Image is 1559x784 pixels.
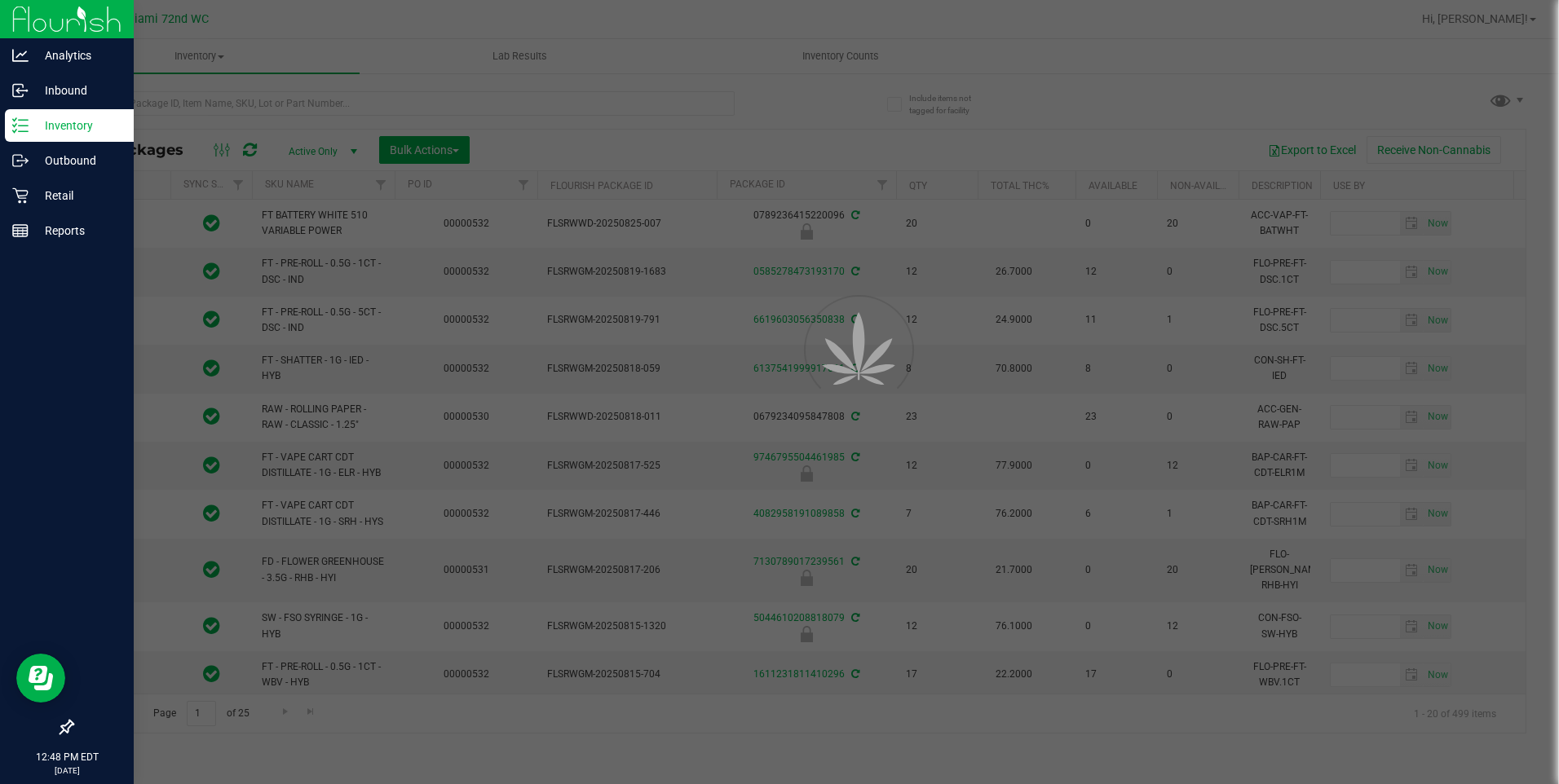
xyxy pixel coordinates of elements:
[29,46,126,65] p: Analytics
[29,186,126,205] p: Retail
[12,47,29,64] inline-svg: Analytics
[29,81,126,100] p: Inbound
[29,221,126,240] p: Reports
[7,764,126,777] p: [DATE]
[12,117,29,134] inline-svg: Inventory
[29,151,126,170] p: Outbound
[12,222,29,239] inline-svg: Reports
[12,152,29,169] inline-svg: Outbound
[12,187,29,204] inline-svg: Retail
[12,82,29,99] inline-svg: Inbound
[7,750,126,764] p: 12:48 PM EDT
[16,654,65,703] iframe: Resource center
[29,116,126,135] p: Inventory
